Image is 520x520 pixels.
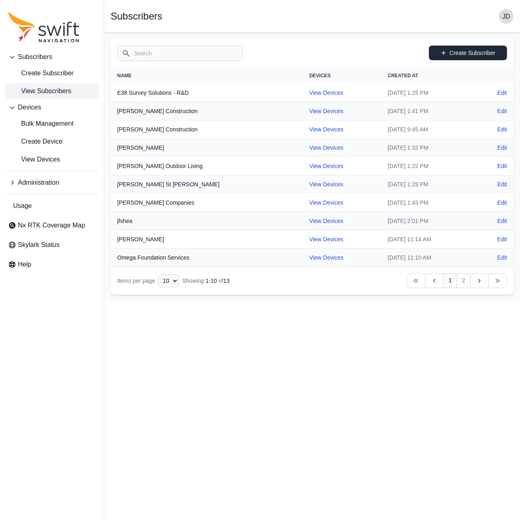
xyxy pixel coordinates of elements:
[457,273,470,288] a: 2
[205,277,217,284] span: 1 - 10
[111,267,513,295] nav: Table navigation
[309,126,343,133] a: View Devices
[497,253,507,262] a: Edit
[309,90,343,96] a: View Devices
[111,175,303,194] th: [PERSON_NAME] St [PERSON_NAME]
[429,46,507,60] a: Create Subscriber
[443,273,457,288] a: 1
[5,256,99,273] a: Help
[182,277,229,285] div: Showing of
[8,68,74,78] span: Create Subscriber
[111,120,303,139] th: [PERSON_NAME] Construction
[5,151,99,168] a: View Devices
[309,108,343,114] a: View Devices
[309,144,343,151] a: View Devices
[309,181,343,188] a: View Devices
[309,236,343,243] a: View Devices
[8,155,60,164] span: View Devices
[111,139,303,157] th: [PERSON_NAME]
[381,84,476,102] td: [DATE] 1:25 PM
[5,133,99,150] a: Create Device
[381,139,476,157] td: [DATE] 1:32 PM
[223,277,230,284] span: 13
[497,144,507,152] a: Edit
[381,157,476,175] td: [DATE] 1:22 PM
[309,254,343,261] a: View Devices
[8,119,74,129] span: Bulk Management
[309,163,343,169] a: View Devices
[497,180,507,188] a: Edit
[18,52,52,62] span: Subscribers
[117,46,243,61] input: Search
[497,162,507,170] a: Edit
[497,235,507,243] a: Edit
[497,89,507,97] a: Edit
[497,217,507,225] a: Edit
[18,178,59,188] span: Administration
[499,9,513,24] img: user photo
[13,201,32,211] span: Usage
[381,175,476,194] td: [DATE] 1:29 PM
[5,198,99,214] a: Usage
[5,237,99,253] a: Skylark Status
[381,120,476,139] td: [DATE] 9:45 AM
[5,217,99,234] a: Nx RTK Coverage Map
[497,107,507,115] a: Edit
[309,218,343,224] a: View Devices
[18,221,85,230] span: Nx RTK Coverage Map
[8,86,71,96] span: View Subscribers
[5,65,99,81] a: Create Subscriber
[111,102,303,120] th: [PERSON_NAME] Construction
[381,68,476,84] th: Created At
[111,68,303,84] th: Name
[5,116,99,132] a: Bulk Management
[18,260,31,269] span: Help
[497,199,507,207] a: Edit
[111,212,303,230] th: jfshea
[111,84,303,102] th: E38 Survey Solutions - R&D
[381,102,476,120] td: [DATE] 1:41 PM
[309,199,343,206] a: View Devices
[5,99,99,116] button: Devices
[8,137,62,146] span: Create Device
[381,194,476,212] td: [DATE] 1:43 PM
[111,230,303,249] th: [PERSON_NAME]
[111,157,303,175] th: [PERSON_NAME] Outdoor Living
[381,249,476,267] td: [DATE] 11:10 AM
[111,194,303,212] th: [PERSON_NAME] Companies
[111,249,303,267] th: Omega Foundation Services
[158,274,179,287] select: Display Limit
[5,175,99,191] button: Administration
[381,230,476,249] td: [DATE] 11:14 AM
[117,277,155,284] span: Items per page
[5,83,99,99] a: View Subscribers
[5,49,99,65] button: Subscribers
[381,212,476,230] td: [DATE] 2:01 PM
[303,68,381,84] th: Devices
[497,125,507,133] a: Edit
[111,11,162,21] h1: Subscribers
[18,103,41,112] span: Devices
[18,240,59,250] span: Skylark Status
